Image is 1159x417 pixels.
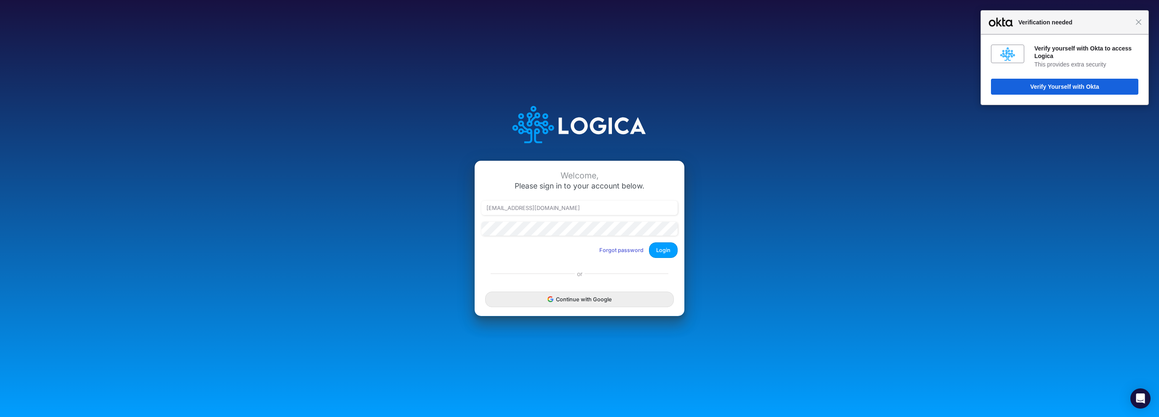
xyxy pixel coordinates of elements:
[594,243,649,257] button: Forgot password
[485,292,674,307] button: Continue with Google
[515,181,644,190] span: Please sign in to your account below.
[991,79,1138,95] button: Verify Yourself with Okta
[1014,17,1135,27] span: Verification needed
[481,201,678,215] input: Email
[649,242,678,258] button: Login
[1034,61,1138,68] div: This provides extra security
[481,171,678,181] div: Welcome,
[1000,47,1015,61] img: fs010y5i60s2y8B8v0x8
[1130,388,1151,409] div: Open Intercom Messenger
[1135,19,1142,25] span: Close
[1034,45,1138,60] div: Verify yourself with Okta to access Logica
